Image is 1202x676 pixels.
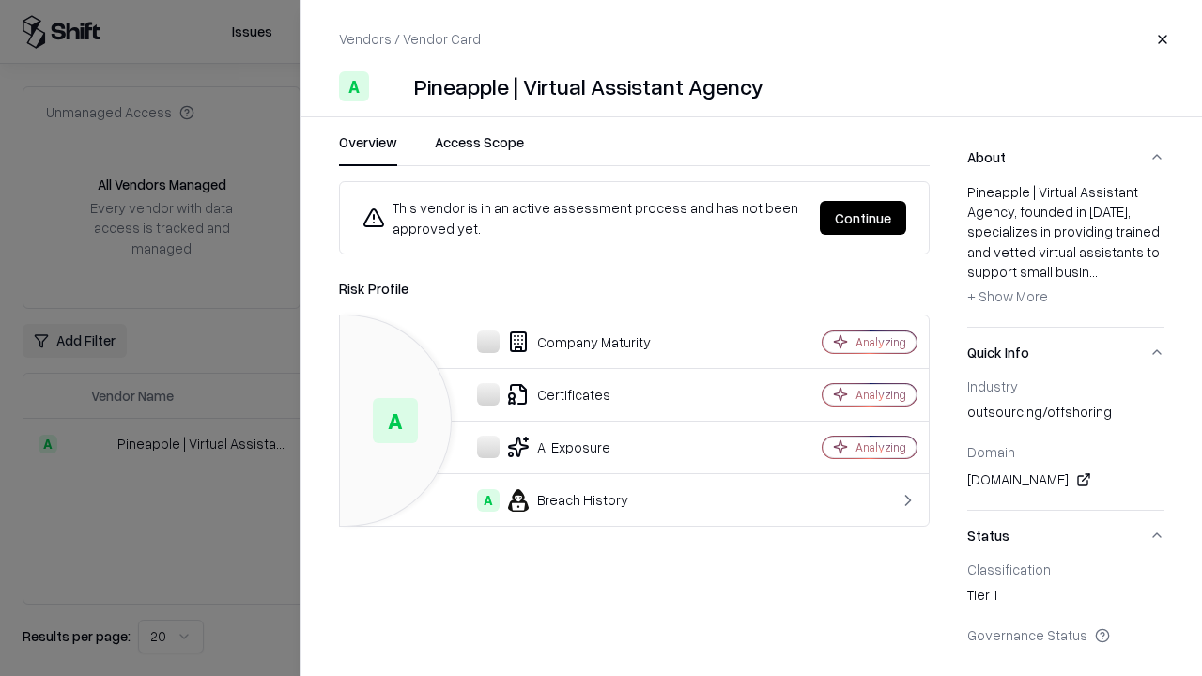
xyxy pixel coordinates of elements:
img: Pineapple | Virtual Assistant Agency [377,71,407,101]
p: Vendors / Vendor Card [339,29,481,49]
button: Status [967,511,1164,561]
div: This vendor is in an active assessment process and has not been approved yet. [362,197,805,238]
button: + Show More [967,282,1048,312]
div: Breach History [355,489,757,512]
div: Analyzing [855,439,906,455]
div: Company Maturity [355,330,757,353]
button: Access Scope [435,132,524,166]
div: AI Exposure [355,436,757,458]
button: Continue [820,201,906,235]
div: Domain [967,443,1164,460]
div: Classification [967,561,1164,577]
div: A [477,489,500,512]
span: ... [1089,263,1098,280]
div: Pineapple | Virtual Assistant Agency, founded in [DATE], specializes in providing trained and vet... [967,182,1164,312]
div: A [373,398,418,443]
div: About [967,182,1164,327]
div: Governance Status [967,626,1164,643]
div: Tier 1 [967,585,1164,611]
div: Quick Info [967,377,1164,510]
div: Industry [967,377,1164,394]
span: + Show More [967,287,1048,304]
div: Analyzing [855,387,906,403]
div: Pineapple | Virtual Assistant Agency [414,71,763,101]
button: About [967,132,1164,182]
div: Risk Profile [339,277,930,300]
div: A [339,71,369,101]
button: Quick Info [967,328,1164,377]
div: Analyzing [855,334,906,350]
div: outsourcing/offshoring [967,402,1164,428]
button: Overview [339,132,397,166]
div: Certificates [355,383,757,406]
div: [DOMAIN_NAME] [967,469,1164,491]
